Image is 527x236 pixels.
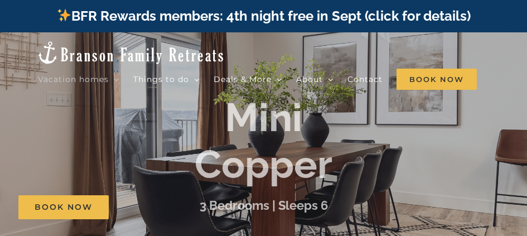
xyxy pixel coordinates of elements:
a: Vacation homes [38,68,119,90]
span: Book Now [397,69,477,90]
span: Vacation homes [38,75,109,83]
span: Deals & More [214,75,272,83]
nav: Main Menu [38,68,491,90]
img: Branson Family Retreats Logo [36,40,225,65]
span: Contact [347,75,383,83]
a: Contact [347,68,383,90]
b: Mini Copper [195,94,332,187]
a: About [296,68,333,90]
span: About [296,75,323,83]
a: Deals & More [214,68,282,90]
span: Things to do [133,75,189,83]
a: BFR Rewards members: 4th night free in Sept (click for details) [56,8,471,24]
a: Book Now [18,195,109,219]
a: Things to do [133,68,200,90]
span: Book Now [35,203,93,212]
img: ✨ [57,8,71,22]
